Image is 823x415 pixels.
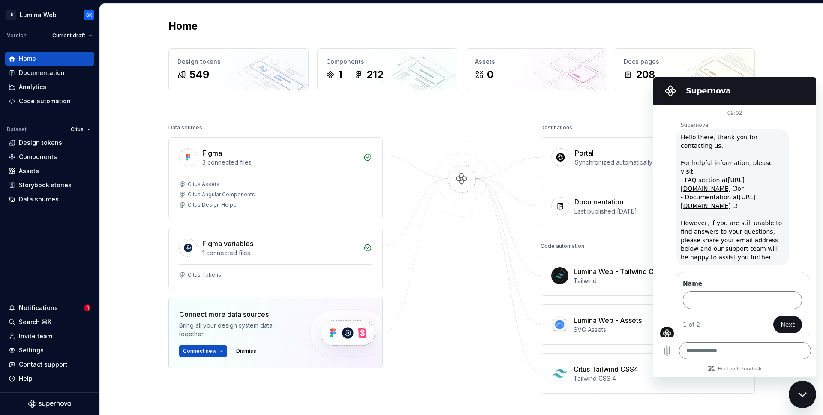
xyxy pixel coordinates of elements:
a: Figma3 connected filesCitus AssetsCitus Angular ComponentsCitus Design Helper [168,137,383,219]
div: 3 connected files [202,158,358,167]
a: Analytics [5,80,94,94]
div: Components [19,153,57,161]
div: LD [6,10,16,20]
button: Connect new [179,345,227,357]
button: Help [5,372,94,385]
a: Assets [5,164,94,178]
iframe: Messaging window [653,77,816,377]
div: Data sources [19,195,59,204]
div: 212 [366,68,384,81]
div: 0 [487,68,493,81]
div: Code automation [19,97,71,105]
button: Dismiss [232,345,260,357]
h2: Home [168,19,198,33]
div: Tailwind CSS 4 [574,374,730,383]
div: Docs pages [624,57,746,66]
div: Code automation [541,240,584,252]
div: Connect more data sources [179,309,295,319]
div: 1 connected files [202,249,358,257]
span: Current draft [52,32,85,39]
a: Invite team [5,329,94,343]
div: Help [19,374,33,383]
a: Home [5,52,94,66]
div: Synchronized automatically [575,158,694,167]
div: 1 [338,68,342,81]
div: Version [7,32,27,39]
button: Search ⌘K [5,315,94,329]
div: Citus Angular Components [188,191,255,198]
div: Analytics [19,83,46,91]
button: Notifications1 [5,301,94,315]
a: Settings [5,343,94,357]
div: Dataset [7,126,27,133]
div: Lumina Web - Tailwind CSS [574,266,662,277]
span: Citus [71,126,84,133]
button: Contact support [5,358,94,371]
div: Figma variables [202,238,253,249]
div: Assets [19,167,39,175]
div: Design tokens [19,138,62,147]
div: Notifications [19,304,58,312]
div: Invite team [19,332,52,340]
a: Assets0 [466,48,606,90]
div: Contact support [19,360,67,369]
div: Citus Design Helper [188,201,238,208]
div: Bring all your design system data together. [179,321,295,338]
iframe: Button to launch messaging window, conversation in progress [789,381,816,408]
a: Documentation [5,66,94,80]
div: Lumina Web - Assets [574,315,642,325]
div: Search ⌘K [19,318,51,326]
div: Destinations [541,122,572,134]
div: Components [326,57,448,66]
div: Citus Tailwind CSS4 [574,364,638,374]
div: Design tokens [177,57,300,66]
span: Connect new [183,348,216,355]
a: Data sources [5,192,94,206]
a: Figma variables1 connected filesCitus Tokens [168,228,383,289]
a: Docs pages208 [615,48,755,90]
div: Lumina Web [20,11,57,19]
a: Design tokens549 [168,48,309,90]
div: Citus Assets [188,181,219,188]
div: Citus Tokens [188,271,221,278]
div: Documentation [19,69,65,77]
button: LDLumina WebSK [2,6,98,24]
div: Figma [202,148,222,158]
button: Current draft [48,30,96,42]
a: Storybook stories [5,178,94,192]
div: Data sources [168,122,202,134]
a: Components1212 [317,48,457,90]
span: 1 [84,304,91,311]
div: SK [86,12,92,18]
div: SVG Assets [574,325,730,334]
a: Design tokens [5,136,94,150]
div: Last published [DATE] [574,207,694,216]
div: Documentation [574,197,623,207]
div: Settings [19,346,44,355]
div: Tailwind [574,277,730,285]
a: Components [5,150,94,164]
a: Code automation [5,94,94,108]
button: Citus [67,123,94,135]
svg: Supernova Logo [28,400,71,408]
div: Storybook stories [19,181,72,189]
span: Dismiss [236,348,256,355]
div: 208 [636,68,655,81]
div: Home [19,54,36,63]
div: Portal [575,148,594,158]
div: Assets [475,57,597,66]
div: 549 [189,68,209,81]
